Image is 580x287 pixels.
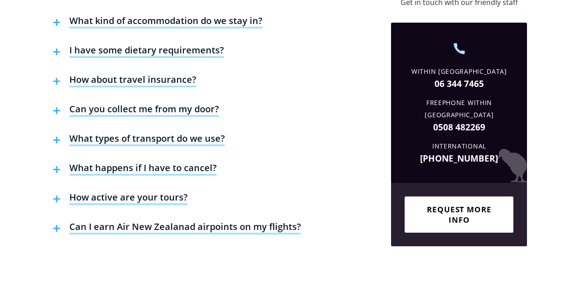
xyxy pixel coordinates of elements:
[405,196,513,233] a: Request more info
[69,44,224,58] h4: I have some dietary requirements?
[69,74,196,87] h4: How about travel insurance?
[398,97,520,121] div: Freephone Within [GEOGRAPHIC_DATA]
[48,96,223,126] button: Can you collect me from my door?
[69,15,262,29] h4: What kind of accommodation do we stay in?
[48,214,305,244] button: Can I earn Air New Zealanad airpoints on my flights?
[69,191,188,205] h4: How active are your tours?
[69,221,301,234] h4: Can I earn Air New Zealanad airpoints on my flights?
[48,126,229,155] button: What types of transport do we use?
[398,140,520,153] div: International
[48,155,221,185] button: What happens if I have to cancel?
[48,67,201,96] button: How about travel insurance?
[48,38,228,67] button: I have some dietary requirements?
[48,8,267,38] button: What kind of accommodation do we stay in?
[69,133,225,146] h4: What types of transport do we use?
[398,121,520,134] a: 0508 482269
[398,153,520,165] a: [PHONE_NUMBER]
[398,78,520,90] a: 06 344 7465
[398,66,520,78] div: Within [GEOGRAPHIC_DATA]
[69,162,217,176] h4: What happens if I have to cancel?
[48,185,192,214] button: How active are your tours?
[69,103,219,117] h4: Can you collect me from my door?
